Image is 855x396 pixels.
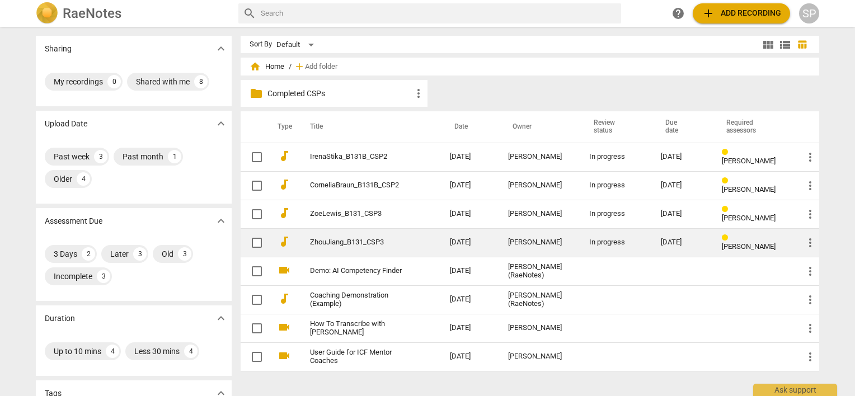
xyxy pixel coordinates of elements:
[278,320,291,334] span: videocam
[661,238,704,247] div: [DATE]
[276,36,318,54] div: Default
[441,228,499,257] td: [DATE]
[310,291,410,308] a: Coaching Demonstration (Example)
[267,88,412,100] p: Completed CSPs
[310,348,410,365] a: User Guide for ICF Mentor Coaches
[589,238,642,247] div: In progress
[54,173,72,185] div: Older
[778,38,792,51] span: view_list
[294,61,305,72] span: add
[499,111,580,143] th: Owner
[310,238,410,247] a: ZhouJiang_B131_CSP3
[762,38,775,51] span: view_module
[178,247,191,261] div: 3
[412,87,425,100] span: more_vert
[804,236,817,249] span: more_vert
[297,111,441,143] th: Title
[589,210,642,218] div: In progress
[722,234,732,242] span: Review status: in progress
[671,7,685,20] span: help
[441,200,499,228] td: [DATE]
[45,313,75,324] p: Duration
[310,210,410,218] a: ZoeLewis_B131_CSP3
[278,349,291,362] span: videocam
[213,310,229,327] button: Show more
[63,6,121,21] h2: RaeNotes
[310,181,410,190] a: CorneliaBraun_B131B_CSP2
[168,150,181,163] div: 1
[668,3,688,23] a: Help
[702,7,781,20] span: Add recording
[793,36,810,53] button: Table view
[508,263,571,280] div: [PERSON_NAME] (RaeNotes)
[133,247,147,261] div: 3
[804,350,817,364] span: more_vert
[661,181,704,190] div: [DATE]
[441,111,499,143] th: Date
[214,214,228,228] span: expand_more
[508,181,571,190] div: [PERSON_NAME]
[45,43,72,55] p: Sharing
[107,75,121,88] div: 0
[54,248,77,260] div: 3 Days
[184,345,198,358] div: 4
[36,2,229,25] a: LogoRaeNotes
[310,267,410,275] a: Demo: AI Competency Finder
[54,151,90,162] div: Past week
[250,87,263,100] span: folder
[250,61,284,72] span: Home
[580,111,651,143] th: Review status
[77,172,90,186] div: 4
[213,40,229,57] button: Show more
[804,150,817,164] span: more_vert
[213,115,229,132] button: Show more
[214,117,228,130] span: expand_more
[123,151,163,162] div: Past month
[278,263,291,277] span: videocam
[214,312,228,325] span: expand_more
[722,157,776,165] span: [PERSON_NAME]
[278,292,291,305] span: audiotrack
[243,7,256,20] span: search
[722,242,776,251] span: [PERSON_NAME]
[661,153,704,161] div: [DATE]
[278,178,291,191] span: audiotrack
[508,238,571,247] div: [PERSON_NAME]
[250,40,272,49] div: Sort By
[508,291,571,308] div: [PERSON_NAME] (RaeNotes)
[441,342,499,371] td: [DATE]
[804,293,817,307] span: more_vert
[702,7,715,20] span: add
[134,346,180,357] div: Less 30 mins
[278,235,291,248] span: audiotrack
[722,214,776,222] span: [PERSON_NAME]
[589,153,642,161] div: In progress
[36,2,58,25] img: Logo
[82,247,95,261] div: 2
[508,352,571,361] div: [PERSON_NAME]
[804,179,817,192] span: more_vert
[278,206,291,220] span: audiotrack
[289,63,292,71] span: /
[508,153,571,161] div: [PERSON_NAME]
[54,76,103,87] div: My recordings
[213,213,229,229] button: Show more
[589,181,642,190] div: In progress
[54,346,101,357] div: Up to 10 mins
[269,111,297,143] th: Type
[94,150,107,163] div: 3
[305,63,337,71] span: Add folder
[508,210,571,218] div: [PERSON_NAME]
[722,148,732,157] span: Review status: in progress
[214,42,228,55] span: expand_more
[162,248,173,260] div: Old
[45,118,87,130] p: Upload Date
[804,265,817,278] span: more_vert
[508,324,571,332] div: [PERSON_NAME]
[45,215,102,227] p: Assessment Due
[441,314,499,342] td: [DATE]
[760,36,777,53] button: Tile view
[652,111,713,143] th: Due date
[722,177,732,185] span: Review status: in progress
[799,3,819,23] button: SP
